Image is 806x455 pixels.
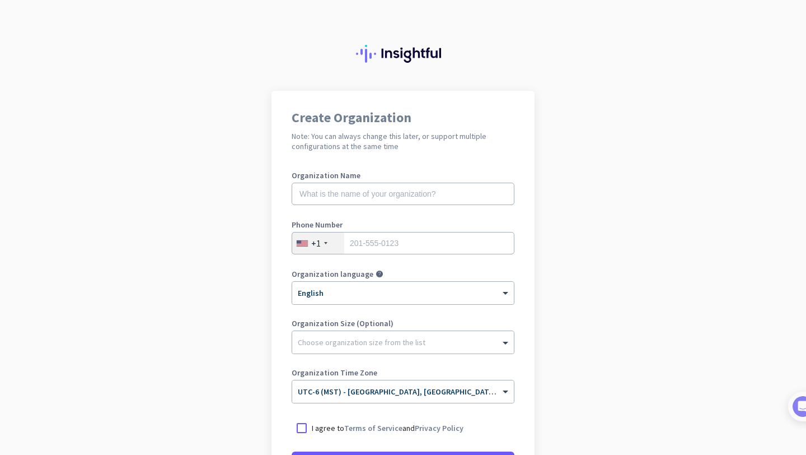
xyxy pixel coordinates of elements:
label: Organization Name [292,171,514,179]
label: Organization Size (Optional) [292,319,514,327]
a: Privacy Policy [415,423,463,433]
input: What is the name of your organization? [292,183,514,205]
h1: Create Organization [292,111,514,124]
input: 201-555-0123 [292,232,514,254]
a: Terms of Service [344,423,402,433]
i: help [376,270,383,278]
img: Insightful [356,45,450,63]
label: Organization Time Zone [292,369,514,377]
label: Phone Number [292,221,514,229]
label: Organization language [292,270,373,278]
h2: Note: You can always change this later, or support multiple configurations at the same time [292,131,514,151]
p: I agree to and [312,422,463,434]
div: +1 [311,238,321,249]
